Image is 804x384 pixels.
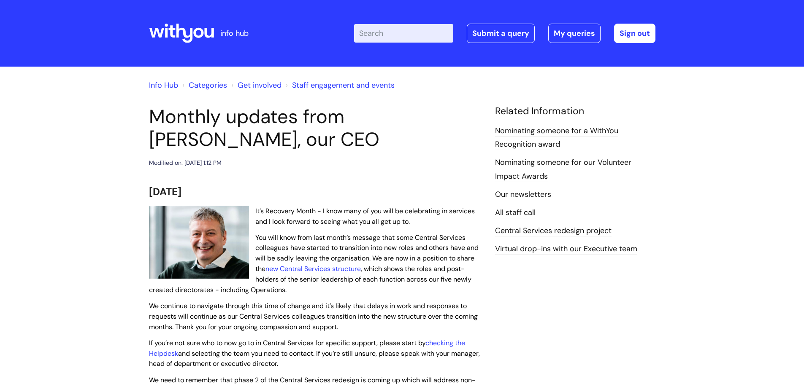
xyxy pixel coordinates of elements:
[149,105,482,151] h1: Monthly updates from [PERSON_NAME], our CEO
[292,80,395,90] a: Staff engagement and events
[149,185,181,198] span: [DATE]
[284,78,395,92] li: Staff engagement and events
[149,338,465,358] a: checking the Helpdesk
[180,78,227,92] li: Solution home
[189,80,227,90] a: Categories
[495,244,637,255] a: Virtual drop-ins with our Executive team
[495,207,536,218] a: All staff call
[255,207,475,226] span: It’s Recovery Month - I know many of you will be celebrating in services and I look forward to se...
[149,158,222,168] div: Modified on: [DATE] 1:12 PM
[354,24,655,43] div: | -
[495,105,655,117] h4: Related Information
[149,338,480,368] span: If you’re not sure who to now go to in Central Services for specific support, please start by and...
[149,206,249,279] img: WithYou Chief Executive Simon Phillips pictured looking at the camera and smiling
[238,80,282,90] a: Get involved
[548,24,601,43] a: My queries
[495,126,618,150] a: Nominating someone for a WithYou Recognition award
[229,78,282,92] li: Get involved
[149,233,479,294] span: You will know from last month’s message that some Central Services colleagues have started to tra...
[495,226,612,236] a: Central Services redesign project
[354,24,453,43] input: Search
[495,189,551,200] a: Our newsletters
[495,157,631,182] a: Nominating someone for our Volunteer Impact Awards
[149,80,178,90] a: Info Hub
[614,24,655,43] a: Sign out
[265,264,361,273] a: new Central Services structure
[220,27,249,40] p: info hub
[149,301,478,331] span: We continue to navigate through this time of change and it’s likely that delays in work and respo...
[467,24,535,43] a: Submit a query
